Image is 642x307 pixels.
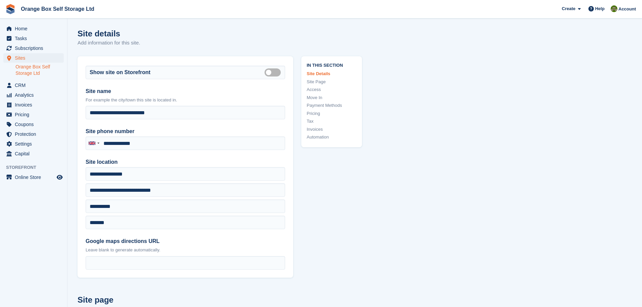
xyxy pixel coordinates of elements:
[86,247,285,253] p: Leave blank to generate automatically.
[3,129,64,139] a: menu
[595,5,605,12] span: Help
[307,126,357,133] a: Invoices
[15,81,55,90] span: CRM
[3,34,64,43] a: menu
[307,102,357,109] a: Payment Methods
[307,118,357,125] a: Tax
[307,62,357,68] span: In this section
[15,110,55,119] span: Pricing
[3,90,64,100] a: menu
[15,24,55,33] span: Home
[3,53,64,63] a: menu
[15,100,55,110] span: Invoices
[307,79,357,85] a: Site Page
[562,5,575,12] span: Create
[15,129,55,139] span: Protection
[307,134,357,141] a: Automation
[86,137,101,150] div: United Kingdom: +44
[15,53,55,63] span: Sites
[3,139,64,149] a: menu
[78,294,293,306] h2: Site page
[307,110,357,117] a: Pricing
[15,149,55,158] span: Capital
[86,158,285,166] label: Site location
[15,139,55,149] span: Settings
[307,70,357,77] a: Site Details
[86,237,285,245] label: Google maps directions URL
[18,3,97,14] a: Orange Box Self Storage Ltd
[86,127,285,135] label: Site phone number
[5,4,16,14] img: stora-icon-8386f47178a22dfd0bd8f6a31ec36ba5ce8667c1dd55bd0f319d3a0aa187defe.svg
[3,100,64,110] a: menu
[15,120,55,129] span: Coupons
[56,173,64,181] a: Preview store
[15,90,55,100] span: Analytics
[3,24,64,33] a: menu
[265,72,283,73] label: Is public
[16,64,64,76] a: Orange Box Self Storage Ltd
[90,68,150,76] label: Show site on Storefront
[3,110,64,119] a: menu
[307,86,357,93] a: Access
[15,43,55,53] span: Subscriptions
[611,5,617,12] img: Pippa White
[6,164,67,171] span: Storefront
[3,149,64,158] a: menu
[86,97,285,103] p: For example the city/town this site is located in.
[78,29,140,38] h1: Site details
[15,173,55,182] span: Online Store
[307,94,357,101] a: Move In
[3,43,64,53] a: menu
[86,87,285,95] label: Site name
[3,120,64,129] a: menu
[3,81,64,90] a: menu
[3,173,64,182] a: menu
[15,34,55,43] span: Tasks
[78,39,140,47] p: Add information for this site.
[618,6,636,12] span: Account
